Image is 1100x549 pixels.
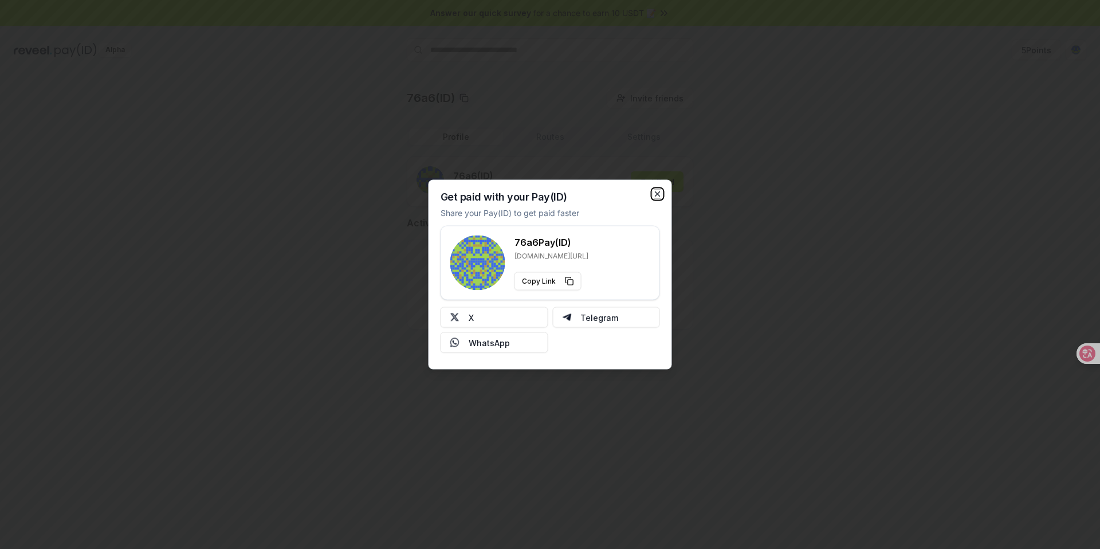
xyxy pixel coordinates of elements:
h2: Get paid with your Pay(ID) [441,192,567,202]
p: Share your Pay(ID) to get paid faster [441,207,579,219]
button: WhatsApp [441,332,548,353]
img: X [450,313,459,322]
img: Whatsapp [450,338,459,347]
button: X [441,307,548,328]
img: Telegram [562,313,571,322]
p: [DOMAIN_NAME][URL] [514,252,588,261]
button: Telegram [552,307,660,328]
h3: 76a6 Pay(ID) [514,236,588,249]
button: Copy Link [514,272,582,291]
